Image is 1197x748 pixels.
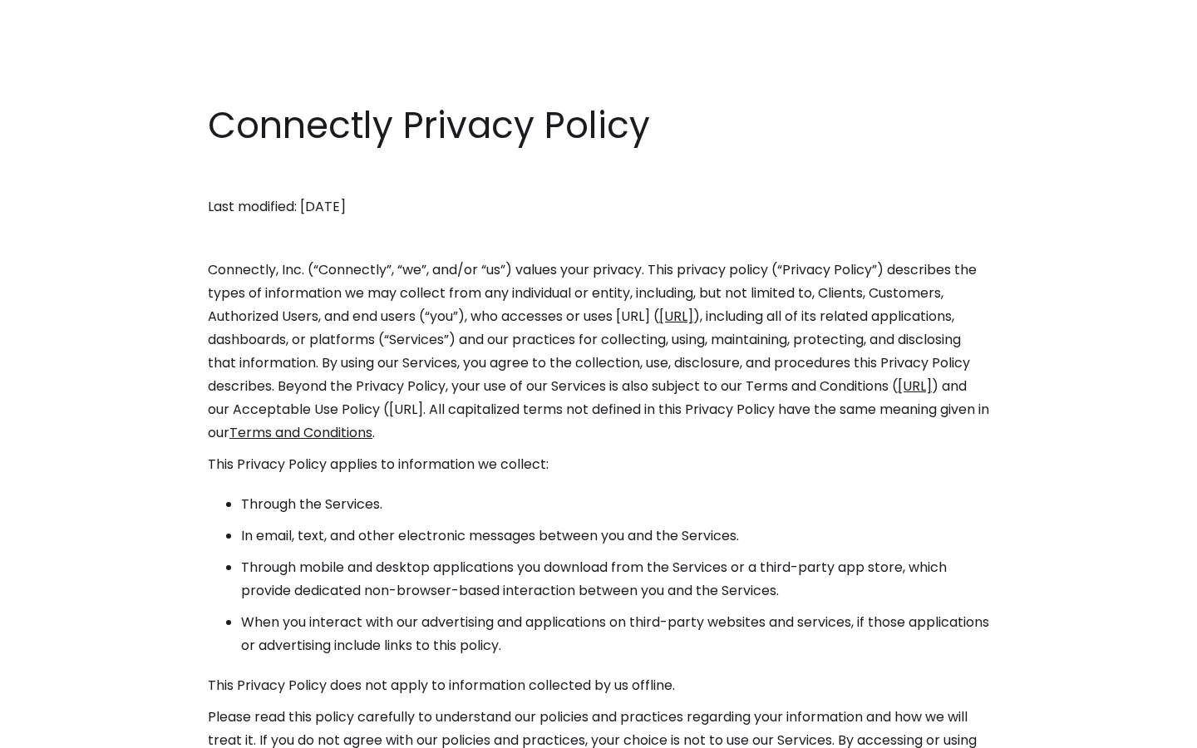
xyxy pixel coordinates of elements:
[33,719,100,742] ul: Language list
[241,556,989,603] li: Through mobile and desktop applications you download from the Services or a third-party app store...
[208,100,989,151] h1: Connectly Privacy Policy
[241,611,989,657] li: When you interact with our advertising and applications on third-party websites and services, if ...
[208,674,989,697] p: This Privacy Policy does not apply to information collected by us offline.
[241,524,989,548] li: In email, text, and other electronic messages between you and the Services.
[208,195,989,219] p: Last modified: [DATE]
[17,717,100,742] aside: Language selected: English
[229,423,372,442] a: Terms and Conditions
[208,453,989,476] p: This Privacy Policy applies to information we collect:
[898,376,932,396] a: [URL]
[241,493,989,516] li: Through the Services.
[208,258,989,445] p: Connectly, Inc. (“Connectly”, “we”, and/or “us”) values your privacy. This privacy policy (“Priva...
[659,307,693,326] a: [URL]
[208,164,989,187] p: ‍
[208,227,989,250] p: ‍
